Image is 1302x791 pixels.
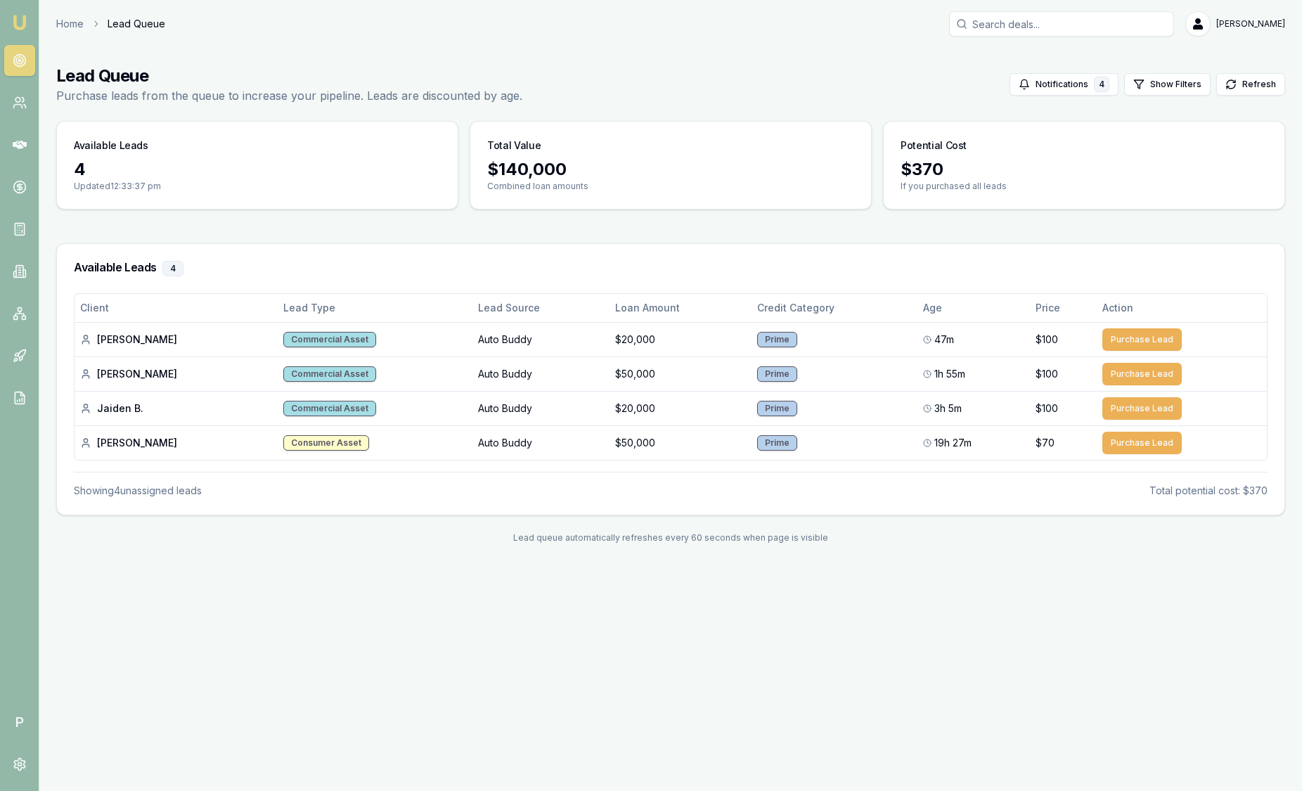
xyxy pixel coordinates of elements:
div: [PERSON_NAME] [80,333,272,347]
div: [PERSON_NAME] [80,367,272,381]
p: Updated 12:33:37 pm [74,181,441,192]
td: Auto Buddy [472,322,610,356]
p: Purchase leads from the queue to increase your pipeline. Leads are discounted by age. [56,87,522,104]
td: $50,000 [610,425,752,460]
span: $100 [1036,367,1058,381]
th: Price [1030,294,1097,322]
span: 47m [934,333,954,347]
button: Purchase Lead [1102,363,1182,385]
button: Purchase Lead [1102,432,1182,454]
p: If you purchased all leads [901,181,1268,192]
div: Prime [757,401,797,416]
img: emu-icon-u.png [11,14,28,31]
p: Combined loan amounts [487,181,854,192]
span: [PERSON_NAME] [1216,18,1285,30]
div: Prime [757,435,797,451]
th: Lead Type [278,294,472,322]
div: $ 370 [901,158,1268,181]
div: Showing 4 unassigned lead s [74,484,202,498]
td: Auto Buddy [472,356,610,391]
div: Prime [757,366,797,382]
td: $50,000 [610,356,752,391]
span: $100 [1036,333,1058,347]
div: Lead queue automatically refreshes every 60 seconds when page is visible [56,532,1285,544]
button: Refresh [1216,73,1285,96]
span: 3h 5m [934,401,962,416]
button: Purchase Lead [1102,397,1182,420]
span: Lead Queue [108,17,165,31]
h3: Potential Cost [901,139,967,153]
span: 1h 55m [934,367,965,381]
th: Loan Amount [610,294,752,322]
div: Commercial Asset [283,401,376,416]
div: 4 [74,158,441,181]
div: Consumer Asset [283,435,369,451]
div: [PERSON_NAME] [80,436,272,450]
td: $20,000 [610,391,752,425]
input: Search deals [949,11,1174,37]
th: Action [1097,294,1267,322]
div: $ 140,000 [487,158,854,181]
td: Auto Buddy [472,425,610,460]
button: Notifications4 [1010,73,1119,96]
h3: Total Value [487,139,541,153]
nav: breadcrumb [56,17,165,31]
div: 4 [162,261,183,276]
th: Age [917,294,1029,322]
th: Client [75,294,278,322]
span: $70 [1036,436,1055,450]
td: $20,000 [610,322,752,356]
span: P [4,707,35,738]
th: Credit Category [752,294,917,322]
div: 4 [1094,77,1109,92]
div: Total potential cost: $370 [1149,484,1268,498]
span: 19h 27m [934,436,972,450]
button: Purchase Lead [1102,328,1182,351]
button: Show Filters [1124,73,1211,96]
div: Commercial Asset [283,332,376,347]
h1: Lead Queue [56,65,522,87]
span: $100 [1036,401,1058,416]
a: Home [56,17,84,31]
h3: Available Leads [74,139,148,153]
div: Commercial Asset [283,366,376,382]
div: Prime [757,332,797,347]
th: Lead Source [472,294,610,322]
h3: Available Leads [74,261,1268,276]
td: Auto Buddy [472,391,610,425]
div: Jaiden B. [80,401,272,416]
